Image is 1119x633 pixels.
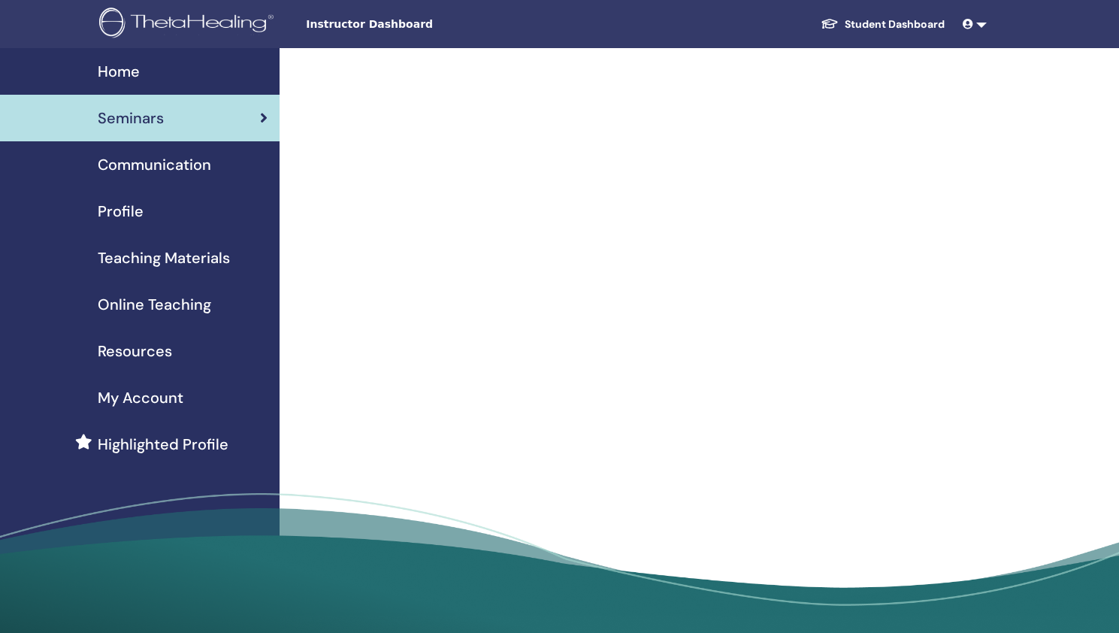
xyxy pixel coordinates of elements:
[809,11,957,38] a: Student Dashboard
[98,200,144,223] span: Profile
[98,247,230,269] span: Teaching Materials
[99,8,279,41] img: logo.png
[98,293,211,316] span: Online Teaching
[98,107,164,129] span: Seminars
[98,433,228,456] span: Highlighted Profile
[306,17,531,32] span: Instructor Dashboard
[98,340,172,362] span: Resources
[98,386,183,409] span: My Account
[98,60,140,83] span: Home
[98,153,211,176] span: Communication
[821,17,839,30] img: graduation-cap-white.svg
